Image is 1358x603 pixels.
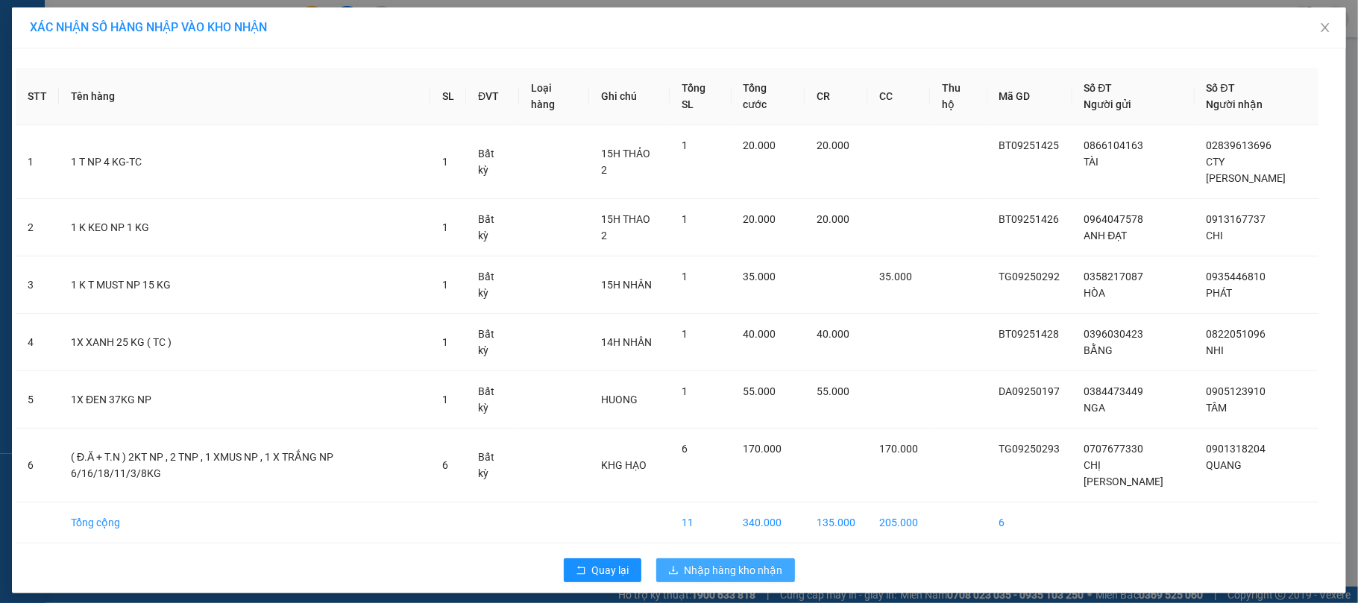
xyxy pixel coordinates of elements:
button: rollbackQuay lại [564,558,641,582]
span: 1 [442,221,448,233]
td: 4 [16,314,59,371]
span: BT09251425 [999,139,1060,151]
span: DA09250197 [999,385,1060,397]
span: 55.000 [817,385,849,397]
span: CHỊ [PERSON_NAME] [1084,459,1164,487]
td: 1 [16,125,59,199]
span: 20.000 [817,213,849,225]
span: NHI [1207,344,1225,356]
span: close [1319,22,1331,34]
span: 35.000 [744,271,776,282]
th: CR [805,68,867,125]
span: 0913167737 [1207,213,1266,225]
span: Số ĐT [1084,82,1113,94]
th: Tổng cước [732,68,805,125]
td: 1X XANH 25 KG ( TC ) [59,314,430,371]
span: 0935446810 [1207,271,1266,282]
span: 0358217087 [1084,271,1144,282]
td: 1 K KEO NP 1 KG [59,199,430,256]
span: 0822051096 [1207,328,1266,340]
span: 1 [682,385,688,397]
td: 11 [670,502,731,543]
th: Loại hàng [519,68,589,125]
span: 6 [442,459,448,471]
span: 1 [682,213,688,225]
td: 2 [16,199,59,256]
span: 0384473449 [1084,385,1144,397]
td: Bất kỳ [466,125,519,199]
th: ĐVT [466,68,519,125]
span: Người gửi [1084,98,1132,110]
th: Ghi chú [589,68,670,125]
span: 40.000 [744,328,776,340]
span: Người nhận [1207,98,1263,110]
td: 1X ĐEN 37KG NP [59,371,430,429]
span: 170.000 [744,443,782,455]
span: 20.000 [817,139,849,151]
th: STT [16,68,59,125]
td: Bất kỳ [466,429,519,502]
td: Bất kỳ [466,199,519,256]
td: Bất kỳ [466,314,519,371]
td: 340.000 [732,502,805,543]
td: 1 K T MUST NP 15 KG [59,256,430,314]
span: BẰNG [1084,344,1113,356]
td: 6 [16,429,59,502]
span: KHG HẠO [601,459,647,471]
span: 35.000 [879,271,912,282]
span: 0396030423 [1084,328,1144,340]
span: 6 [682,443,688,455]
span: Quay lại [592,562,629,578]
th: SL [430,68,466,125]
span: 1 [682,139,688,151]
span: 170.000 [879,443,918,455]
th: Thu hộ [930,68,987,125]
span: 0866104163 [1084,139,1144,151]
button: Close [1304,7,1346,49]
span: QUANG [1207,459,1242,471]
span: 02839613696 [1207,139,1272,151]
span: 20.000 [744,139,776,151]
span: 0905123910 [1207,385,1266,397]
span: 1 [682,271,688,282]
span: rollback [576,565,586,577]
span: download [668,565,679,577]
button: downloadNhập hàng kho nhận [656,558,795,582]
th: Mã GD [987,68,1072,125]
span: 15H NHÂN [601,279,652,291]
span: 0964047578 [1084,213,1144,225]
span: 1 [442,336,448,348]
span: PHÁT [1207,287,1233,299]
td: ( Đ.Ă + T.N ) 2KT NP , 2 TNP , 1 XMUS NP , 1 X TRẮNG NP 6/16/18/11/3/8KG [59,429,430,502]
span: 15H THAO 2 [601,213,650,241]
span: Số ĐT [1207,82,1235,94]
span: CTY [PERSON_NAME] [1207,156,1286,184]
span: ANH ĐẠT [1084,230,1128,241]
span: TG09250292 [999,271,1060,282]
span: 1 [442,394,448,405]
span: 20.000 [744,213,776,225]
span: XÁC NHẬN SỐ HÀNG NHẬP VÀO KHO NHẬN [30,20,267,34]
span: NGA [1084,402,1106,414]
span: 1 [682,328,688,340]
span: 1 [442,156,448,168]
span: HUONG [601,394,638,405]
td: 1 T NP 4 KG-TC [59,125,430,199]
td: 205.000 [867,502,930,543]
span: 0901318204 [1207,443,1266,455]
span: TG09250293 [999,443,1060,455]
span: 0707677330 [1084,443,1144,455]
td: 5 [16,371,59,429]
span: TÀI [1084,156,1099,168]
span: TÂM [1207,402,1227,414]
span: CHI [1207,230,1224,241]
th: Tổng SL [670,68,731,125]
span: HÒA [1084,287,1106,299]
td: Tổng cộng [59,502,430,543]
span: 14H NHÂN [601,336,652,348]
td: Bất kỳ [466,371,519,429]
span: 55.000 [744,385,776,397]
th: CC [867,68,930,125]
span: 15H THẢO 2 [601,148,650,176]
span: BT09251428 [999,328,1060,340]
